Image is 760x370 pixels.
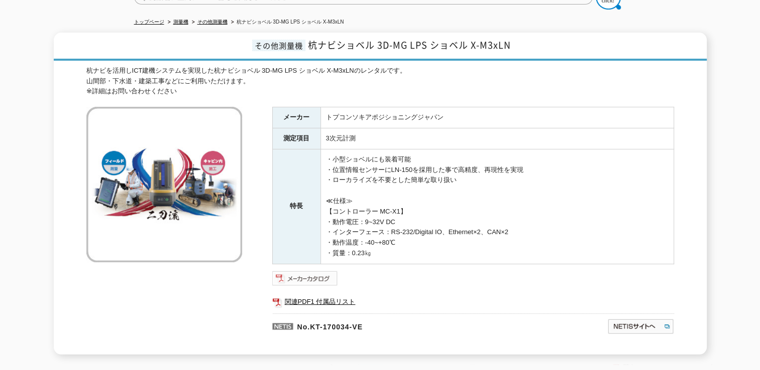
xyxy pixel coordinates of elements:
[229,17,344,28] li: 杭ナビショベル 3D-MG LPS ショベル X-M3xLN
[173,19,188,25] a: 測量機
[320,149,674,264] td: ・小型ショベルにも装着可能 ・位置情報センサーにLN-150を採用した事で高精度、再現性を実現 ・ローカライズを不要とした簡単な取り扱い ≪仕様≫ 【コントローラー MC-X1】 ・動作電圧：9...
[272,295,674,308] a: 関連PDF1 付属品リスト
[272,313,510,337] p: No.KT-170034-VE
[272,270,338,286] img: メーカーカタログ
[86,66,674,97] div: 杭ナビを活用しICT建機システムを実現した杭ナビショベル 3D-MG LPS ショベル X-M3xLNのレンタルです。 山間部・下水道・建築工事などにご利用いただけます。 ※詳細はお問い合わせください
[272,128,320,149] th: 測定項目
[197,19,228,25] a: その他測量機
[86,107,242,262] img: 杭ナビショベル 3D-MG LPS ショベル X-M3xLN
[272,107,320,128] th: メーカー
[252,40,305,51] span: その他測量機
[308,38,511,52] span: 杭ナビショベル 3D-MG LPS ショベル X-M3xLN
[607,318,674,334] img: NETISサイトへ
[134,19,164,25] a: トップページ
[320,128,674,149] td: 3次元計測
[272,149,320,264] th: 特長
[272,277,338,284] a: メーカーカタログ
[320,107,674,128] td: トプコンソキアポジショニングジャパン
